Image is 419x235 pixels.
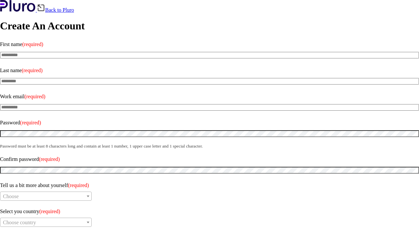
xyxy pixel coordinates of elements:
[20,120,41,125] span: (required)
[68,182,89,188] span: (required)
[25,94,46,99] span: (required)
[39,209,60,214] span: (required)
[3,220,36,225] span: Choose country
[22,41,43,47] span: (required)
[22,68,43,73] span: (required)
[39,156,60,162] span: (required)
[3,194,19,199] span: Choose
[37,4,45,12] img: Back icon
[37,7,74,13] a: Back to Pluro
